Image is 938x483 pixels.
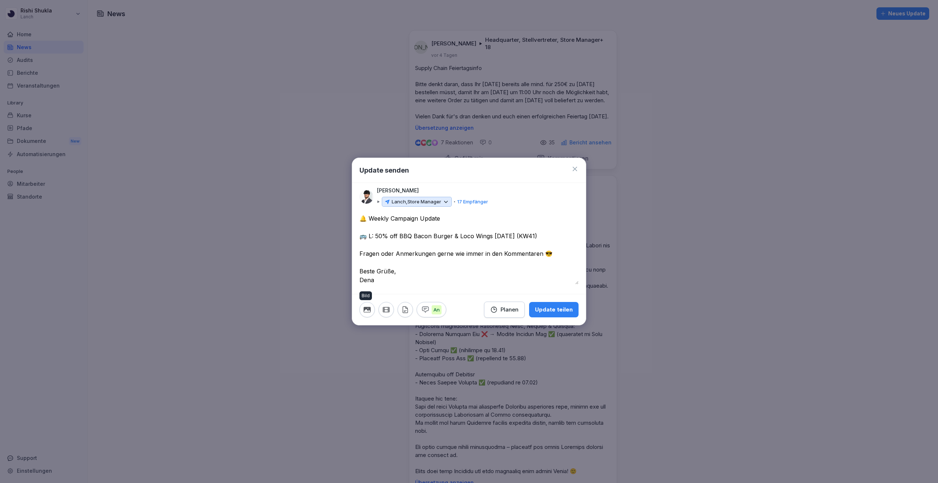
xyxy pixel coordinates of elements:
[417,302,446,317] button: An
[490,306,518,314] div: Planen
[457,198,488,206] p: 17 Empfänger
[377,187,419,195] p: [PERSON_NAME]
[392,198,441,206] p: Lanch, Store Manager
[432,305,442,315] p: An
[484,302,525,318] button: Planen
[359,190,373,204] img: tvucj8tul2t4wohdgetxw0db.png
[535,306,573,314] div: Update teilen
[362,293,370,299] p: Bild
[529,302,579,317] button: Update teilen
[359,165,409,175] h1: Update senden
